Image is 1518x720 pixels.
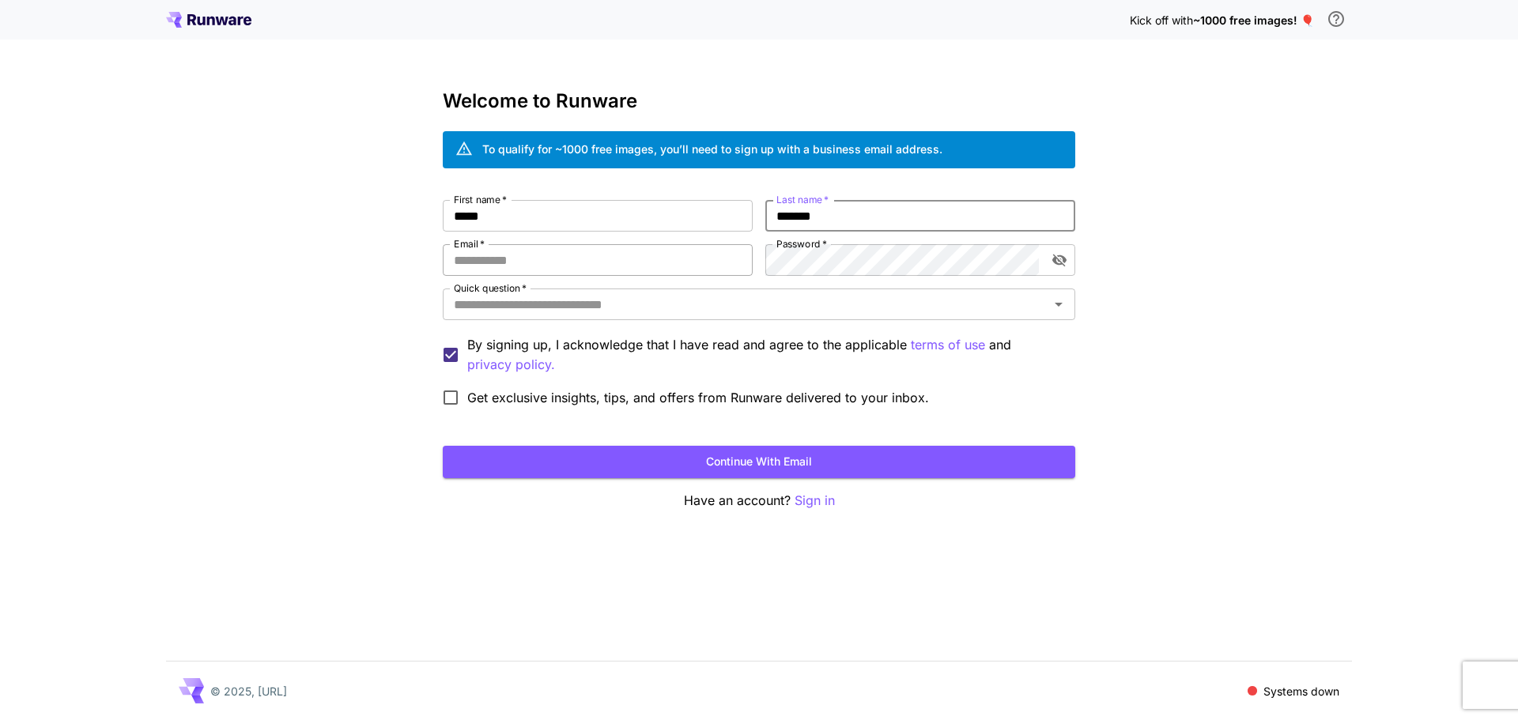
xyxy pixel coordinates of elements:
[454,237,485,251] label: Email
[467,335,1063,375] p: By signing up, I acknowledge that I have read and agree to the applicable and
[776,193,829,206] label: Last name
[1320,3,1352,35] button: In order to qualify for free credit, you need to sign up with a business email address and click ...
[210,683,287,699] p: © 2025, [URL]
[467,388,929,407] span: Get exclusive insights, tips, and offers from Runware delivered to your inbox.
[467,355,555,375] button: By signing up, I acknowledge that I have read and agree to the applicable terms of use and
[482,141,942,157] div: To qualify for ~1000 free images, you’ll need to sign up with a business email address.
[911,335,985,355] p: terms of use
[443,90,1075,112] h3: Welcome to Runware
[1263,683,1339,699] p: Systems down
[776,237,827,251] label: Password
[454,281,527,295] label: Quick question
[795,491,835,511] button: Sign in
[467,355,555,375] p: privacy policy.
[443,446,1075,478] button: Continue with email
[1130,13,1193,27] span: Kick off with
[911,335,985,355] button: By signing up, I acknowledge that I have read and agree to the applicable and privacy policy.
[1193,13,1314,27] span: ~1000 free images! 🎈
[1048,293,1070,315] button: Open
[1045,246,1074,274] button: toggle password visibility
[443,491,1075,511] p: Have an account?
[454,193,507,206] label: First name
